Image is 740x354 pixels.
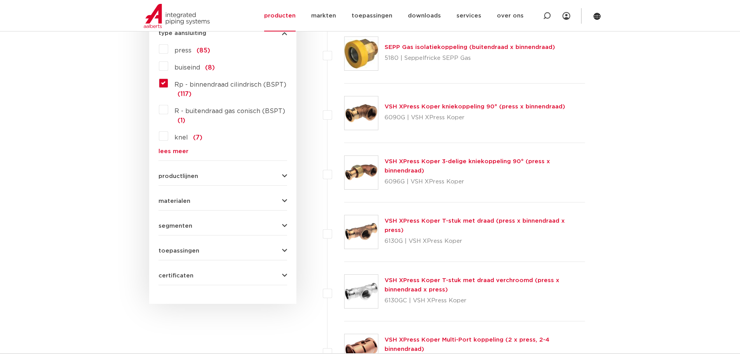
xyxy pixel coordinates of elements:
p: 6090G | VSH XPress Koper [385,112,565,124]
p: 6096G | VSH XPress Koper [385,176,585,188]
p: 5180 | Seppelfricke SEPP Gas [385,52,555,65]
span: materialen [158,198,190,204]
span: type aansluiting [158,30,206,36]
img: Thumbnail for VSH XPress Koper 3-delige kniekoppeling 90° (press x binnendraad) [345,156,378,189]
p: 6130GC | VSH XPress Koper [385,295,585,307]
button: productlijnen [158,173,287,179]
span: Rp - binnendraad cilindrisch (BSPT) [174,82,286,88]
a: VSH XPress Koper kniekoppeling 90° (press x binnendraad) [385,104,565,110]
span: segmenten [158,223,192,229]
button: certificaten [158,273,287,279]
img: Thumbnail for VSH XPress Koper T-stuk met draad verchroomd (press x binnendraad x press) [345,275,378,308]
button: type aansluiting [158,30,287,36]
span: knel [174,134,188,141]
span: toepassingen [158,248,199,254]
img: Thumbnail for SEPP Gas isolatiekoppeling (buitendraad x binnendraad) [345,37,378,70]
button: toepassingen [158,248,287,254]
span: (117) [178,91,192,97]
a: lees meer [158,148,287,154]
span: (85) [197,47,210,54]
span: press [174,47,192,54]
span: productlijnen [158,173,198,179]
a: VSH XPress Koper 3-delige kniekoppeling 90° (press x binnendraad) [385,159,550,174]
a: VSH XPress Koper T-stuk met draad verchroomd (press x binnendraad x press) [385,277,559,293]
button: segmenten [158,223,287,229]
span: (7) [193,134,202,141]
span: buiseind [174,65,200,71]
a: VSH XPress Koper Multi-Port koppeling (2 x press, 2-4 binnendraad) [385,337,549,352]
span: (1) [178,117,185,124]
span: certificaten [158,273,193,279]
a: VSH XPress Koper T-stuk met draad (press x binnendraad x press) [385,218,565,233]
span: (8) [205,65,215,71]
span: R - buitendraad gas conisch (BSPT) [174,108,285,114]
a: SEPP Gas isolatiekoppeling (buitendraad x binnendraad) [385,44,555,50]
button: materialen [158,198,287,204]
img: Thumbnail for VSH XPress Koper T-stuk met draad (press x binnendraad x press) [345,215,378,249]
p: 6130G | VSH XPress Koper [385,235,585,248]
img: Thumbnail for VSH XPress Koper kniekoppeling 90° (press x binnendraad) [345,96,378,130]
